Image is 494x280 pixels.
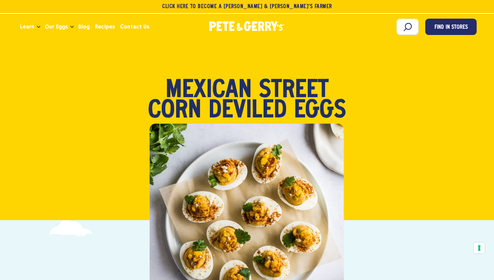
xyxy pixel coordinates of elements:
[37,26,40,28] button: Open the dropdown menu for Learn
[166,80,252,101] span: Mexican
[42,18,70,36] a: Our Eggs
[17,18,37,36] a: Learn
[396,19,419,35] input: Search
[20,23,34,31] span: Learn
[259,80,329,101] span: Street
[148,101,201,121] span: Corn
[434,23,468,32] span: Find in Stores
[76,18,92,36] a: Blog
[45,23,68,31] span: Our Eggs
[70,26,74,28] button: Open the dropdown menu for Our Eggs
[209,101,287,121] span: Deviled
[120,23,149,31] span: Contact Us
[474,242,485,254] button: Your consent preferences for tracking technologies
[425,19,477,35] a: Find in Stores
[78,23,90,31] span: Blog
[92,18,118,36] a: Recipes
[118,18,152,36] a: Contact Us
[95,23,115,31] span: Recipes
[294,101,346,121] span: Eggs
